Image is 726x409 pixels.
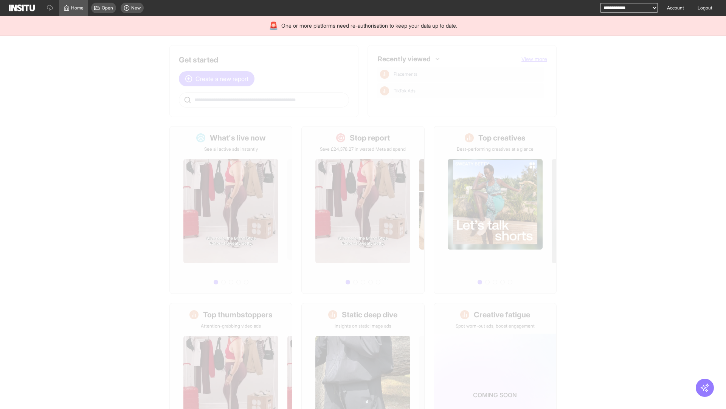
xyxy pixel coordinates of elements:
span: One or more platforms need re-authorisation to keep your data up to date. [281,22,457,30]
div: 🚨 [269,20,278,31]
span: Home [71,5,84,11]
span: New [131,5,141,11]
span: Open [102,5,113,11]
img: Logo [9,5,35,11]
